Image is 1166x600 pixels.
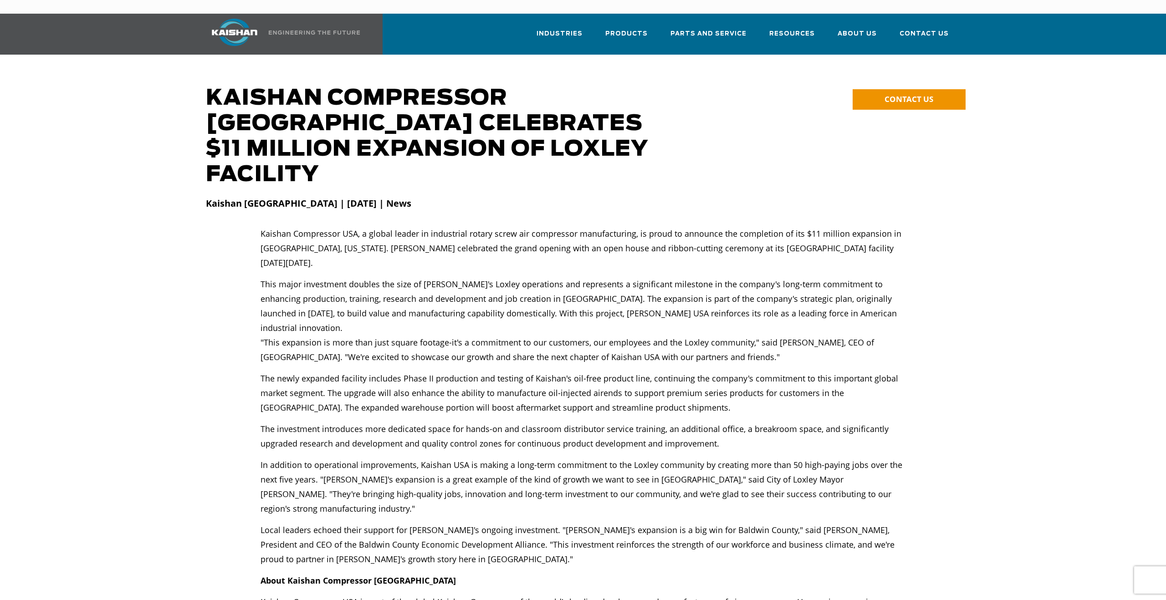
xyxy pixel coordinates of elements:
img: kaishan logo [200,19,269,46]
p: The newly expanded facility includes Phase II production and testing of Kaishan's oil-free produc... [261,371,905,415]
a: About Us [838,22,877,53]
span: Resources [769,29,815,39]
a: Contact Us [900,22,949,53]
strong: Kaishan [GEOGRAPHIC_DATA] | [DATE] | News [206,197,411,209]
a: Industries [537,22,583,53]
span: CONTACT US [885,94,933,104]
p: "This expansion is more than just square footage-it's a commitment to our customers, our employee... [261,335,905,364]
span: Kaishan Compressor [GEOGRAPHIC_DATA] Celebrates $11 Million Expansion of Loxley Facility [206,87,649,186]
span: Parts and Service [670,29,747,39]
span: Contact Us [900,29,949,39]
a: Kaishan USA [200,14,362,55]
a: Parts and Service [670,22,747,53]
a: Resources [769,22,815,53]
p: This major investment doubles the size of [PERSON_NAME]'s Loxley operations and represents a sign... [261,277,905,335]
span: Industries [537,29,583,39]
img: Engineering the future [269,31,360,35]
a: CONTACT US [853,89,966,110]
p: Local leaders echoed their support for [PERSON_NAME]'s ongoing investment. "[PERSON_NAME]'s expan... [261,523,905,566]
p: The investment introduces more dedicated space for hands-on and classroom distributor service tra... [261,422,905,451]
span: Products [605,29,648,39]
p: Kaishan Compressor USA, a global leader in industrial rotary screw air compressor manufacturing, ... [261,226,905,270]
strong: About Kaishan Compressor [GEOGRAPHIC_DATA] [261,575,456,586]
span: About Us [838,29,877,39]
a: Products [605,22,648,53]
p: In addition to operational improvements, Kaishan USA is making a long-term commitment to the Loxl... [261,458,905,516]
